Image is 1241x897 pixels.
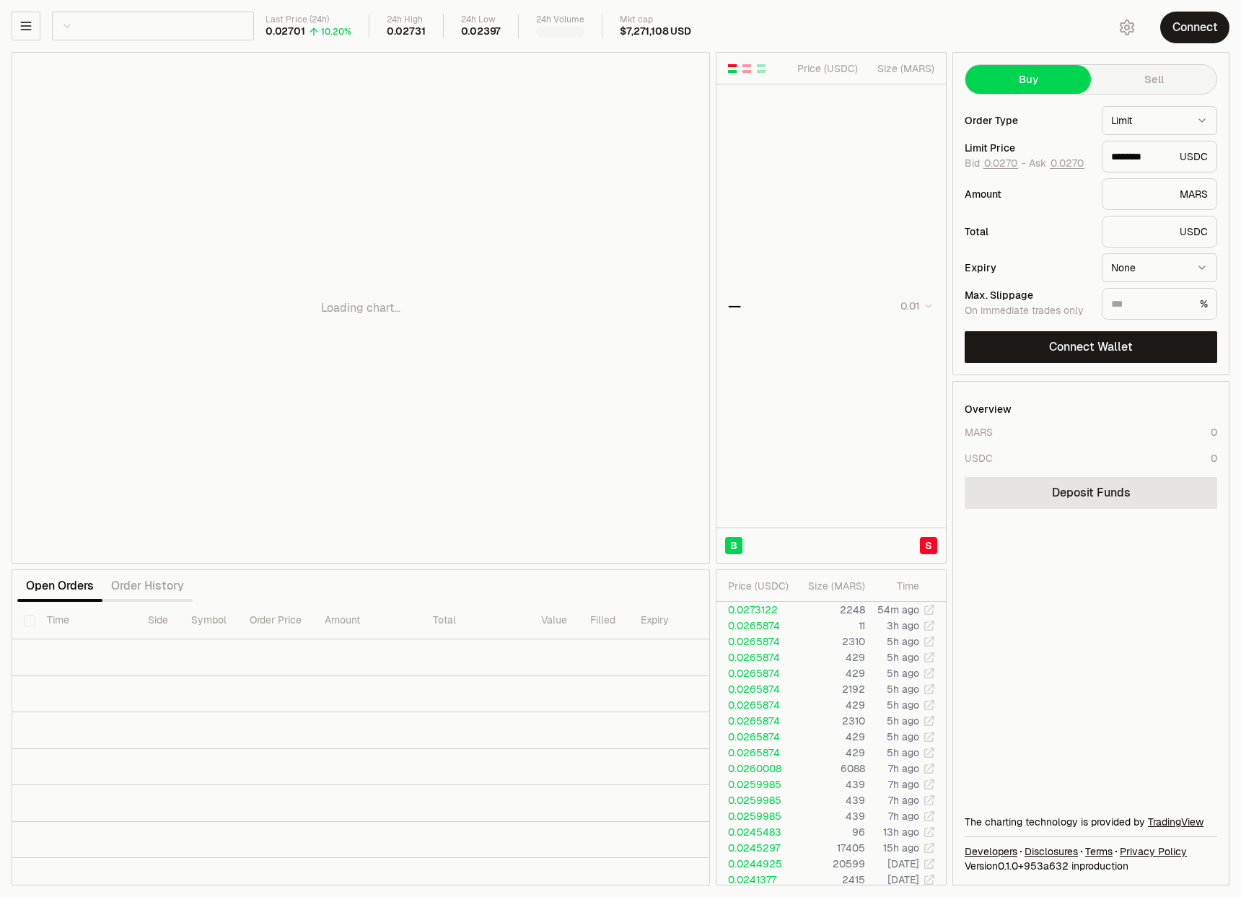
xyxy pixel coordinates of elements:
div: Price ( USDC ) [728,579,792,593]
div: $7,271,108 USD [620,25,690,38]
td: 0.0265874 [716,697,793,713]
a: Developers [965,844,1017,859]
td: 439 [793,776,866,792]
time: 3h ago [887,619,919,632]
div: Max. Slippage [965,290,1090,300]
div: USDC [1102,141,1217,172]
td: 6088 [793,761,866,776]
time: 7h ago [888,762,919,775]
td: 439 [793,792,866,808]
time: 7h ago [888,778,919,791]
div: — [728,296,741,316]
div: Order Type [965,115,1090,126]
td: 2248 [793,602,866,618]
td: 0.0265874 [716,665,793,681]
span: Bid - [965,157,1026,170]
button: Buy [965,65,1091,94]
td: 0.0245297 [716,840,793,856]
p: Loading chart... [321,299,400,317]
td: 11 [793,618,866,634]
button: Open Orders [17,572,102,600]
th: Side [136,602,180,639]
div: 0 [1211,451,1217,465]
button: 0.0270 [1049,157,1085,169]
div: 24h Low [461,14,501,25]
button: Connect [1160,12,1229,43]
button: None [1102,253,1217,282]
td: 2310 [793,713,866,729]
td: 0.0265874 [716,729,793,745]
time: 5h ago [887,730,919,743]
div: USDC [1102,216,1217,248]
th: Total [421,602,530,639]
td: 0.0265874 [716,745,793,761]
td: 0.0259985 [716,808,793,824]
td: 96 [793,824,866,840]
div: Amount [965,189,1090,199]
a: TradingView [1148,815,1203,828]
div: MARS [965,425,993,439]
div: Mkt cap [620,14,690,25]
th: Value [530,602,579,639]
time: 5h ago [887,714,919,727]
td: 0.0265874 [716,618,793,634]
a: Terms [1085,844,1113,859]
a: Privacy Policy [1120,844,1187,859]
div: Last Price (24h) [266,14,351,25]
time: 5h ago [887,635,919,648]
div: 0.02701 [266,25,305,38]
span: Ask [1029,157,1085,170]
td: 429 [793,745,866,761]
time: 5h ago [887,746,919,759]
th: Amount [313,602,421,639]
button: Limit [1102,106,1217,135]
th: Expiry [629,602,727,639]
div: MARS [1102,178,1217,210]
td: 0.0259985 [716,792,793,808]
div: Expiry [965,263,1090,273]
button: Show Sell Orders Only [741,63,753,74]
button: Connect Wallet [965,331,1217,363]
td: 0.0241377 [716,872,793,888]
time: 7h ago [888,810,919,823]
td: 429 [793,697,866,713]
a: Deposit Funds [965,477,1217,509]
button: Show Buy and Sell Orders [727,63,738,74]
div: Size ( MARS ) [804,579,865,593]
time: [DATE] [887,873,919,886]
button: 0.01 [896,297,934,315]
div: On immediate trades only [965,305,1090,318]
th: Time [35,602,136,639]
time: 5h ago [887,651,919,664]
div: 0 [1211,425,1217,439]
a: Disclosures [1025,844,1078,859]
time: 54m ago [877,603,919,616]
div: USDC [965,451,993,465]
th: Order Price [238,602,313,639]
div: Overview [965,402,1012,416]
div: Price ( USDC ) [794,61,858,76]
span: 953a6329c163310e6a6bf567f03954a37d74ab26 [1024,859,1069,872]
td: 20599 [793,856,866,872]
button: 0.0270 [983,157,1019,169]
div: Total [965,227,1090,237]
div: Time [877,579,919,593]
time: 5h ago [887,699,919,712]
button: Select all [24,615,35,626]
td: 0.0259985 [716,776,793,792]
td: 0.0273122 [716,602,793,618]
td: 2310 [793,634,866,649]
time: [DATE] [887,857,919,870]
time: 7h ago [888,794,919,807]
div: Size ( MARS ) [870,61,934,76]
td: 0.0245483 [716,824,793,840]
time: 5h ago [887,667,919,680]
div: 24h High [387,14,426,25]
th: Symbol [180,602,238,639]
div: 10.20% [321,26,351,38]
td: 429 [793,729,866,745]
td: 0.0265874 [716,634,793,649]
td: 429 [793,665,866,681]
span: S [925,538,932,553]
button: Order History [102,572,193,600]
